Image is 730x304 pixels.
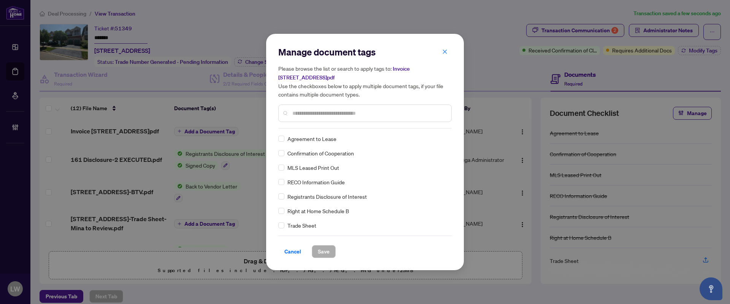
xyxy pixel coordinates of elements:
button: Save [312,245,336,258]
button: Open asap [700,277,722,300]
span: Registrants Disclosure of Interest [287,192,367,201]
span: Right at Home Schedule B [287,207,349,215]
span: Trade Sheet [287,221,316,230]
button: Cancel [278,245,307,258]
h5: Please browse the list or search to apply tags to: Use the checkboxes below to apply multiple doc... [278,64,452,98]
span: close [442,49,448,54]
span: Cancel [284,245,301,258]
span: Agreement to Lease [287,135,336,143]
span: RECO Information Guide [287,178,345,186]
h2: Manage document tags [278,46,452,58]
span: Confirmation of Cooperation [287,149,354,157]
span: MLS Leased Print Out [287,163,339,172]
